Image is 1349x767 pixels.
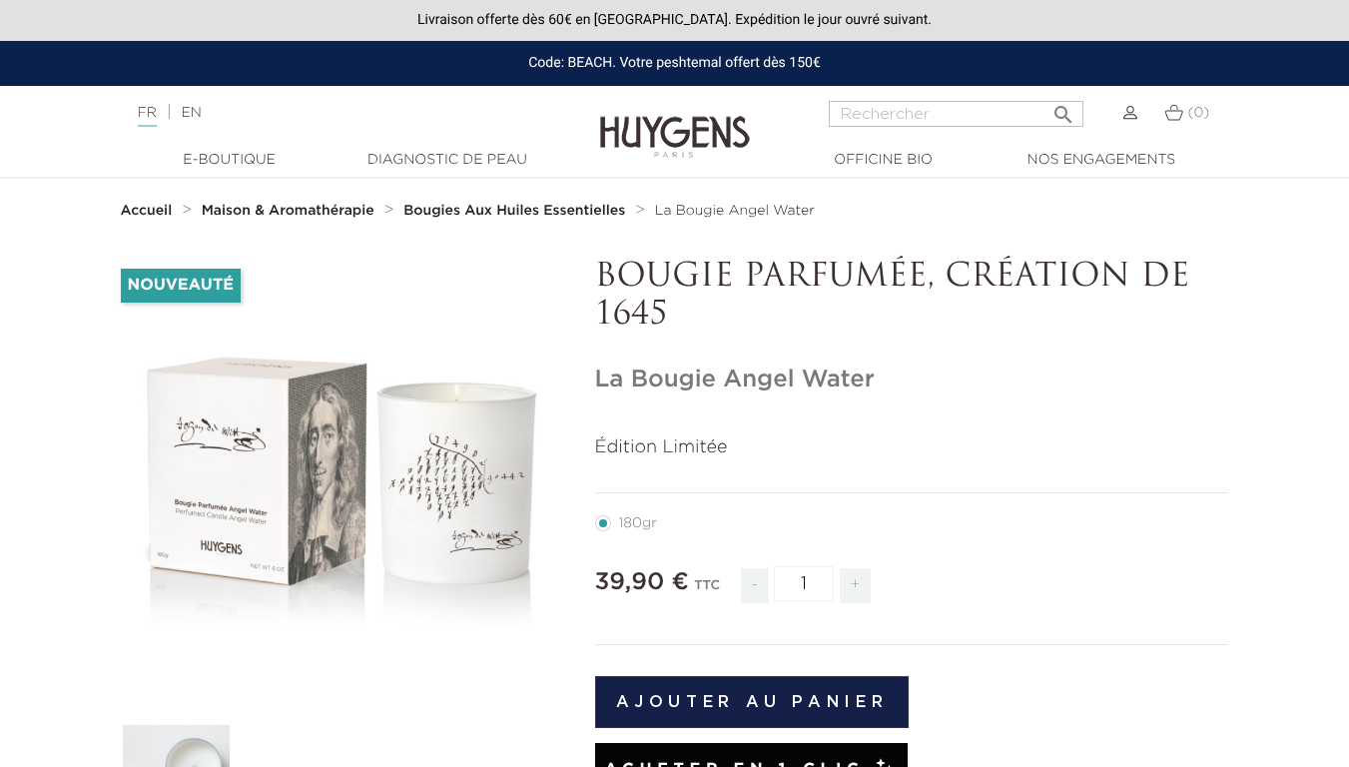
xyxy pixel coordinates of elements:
p: Édition Limitée [595,434,1229,461]
a: E-Boutique [130,150,330,171]
img: Huygens [600,84,750,161]
span: 39,90 € [595,570,689,594]
h1: La Bougie Angel Water [595,366,1229,394]
div: TTC [694,564,720,618]
p: BOUGIE PARFUMÉE, CRÉATION DE 1645 [595,259,1229,336]
a: Officine Bio [784,150,984,171]
a: EN [181,106,201,120]
li: Nouveauté [121,269,241,303]
span: + [840,568,872,603]
div: | [128,101,547,125]
a: Accueil [121,203,177,219]
a: Maison & Aromathérapie [202,203,379,219]
i:  [1051,97,1075,121]
a: Bougies Aux Huiles Essentielles [403,203,630,219]
strong: Accueil [121,204,173,218]
span: (0) [1187,106,1209,120]
span: La Bougie Angel Water [655,204,815,218]
strong: Maison & Aromathérapie [202,204,374,218]
strong: Bougies Aux Huiles Essentielles [403,204,625,218]
label: 180gr [595,515,681,531]
button: Ajouter au panier [595,676,910,728]
a: La Bougie Angel Water [655,203,815,219]
span: - [741,568,769,603]
a: Nos engagements [1002,150,1201,171]
input: Quantité [774,566,834,601]
button:  [1045,95,1081,122]
a: Diagnostic de peau [347,150,547,171]
input: Rechercher [829,101,1083,127]
a: FR [138,106,157,127]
